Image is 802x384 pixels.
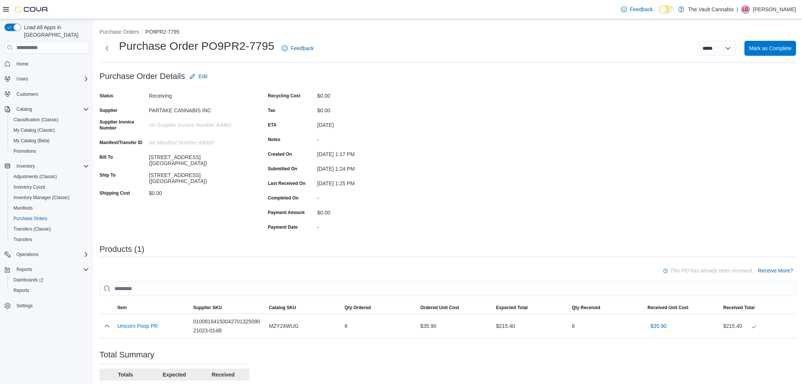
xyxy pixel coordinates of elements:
span: Inventory [16,163,35,169]
label: Bill To [100,154,113,160]
label: Manifest/Transfer ID [100,140,143,146]
span: Expected Total [496,305,527,311]
span: Purchase Orders [13,216,48,222]
label: Recycling Cost [268,93,300,99]
button: Transfers [7,234,92,245]
span: Feedback [630,6,653,13]
button: Purchase Orders [100,29,139,35]
span: 0100816415004270132509021023-014B [193,317,263,335]
span: Classification (Classic) [10,115,89,124]
span: My Catalog (Classic) [10,126,89,135]
span: Operations [16,252,39,257]
a: Purchase Orders [10,214,50,223]
div: Lucas Garofalo [741,5,750,14]
button: Unicorn Poop PR [117,323,158,329]
button: Transfers (Classic) [7,224,92,234]
span: Users [16,76,28,82]
button: Inventory Manager (Classic) [7,192,92,203]
button: Reports [7,285,92,296]
label: Payment Amount [268,210,304,216]
span: Reports [16,266,32,272]
span: Inventory Count [10,183,89,192]
div: No Supplier Invoice Number added [149,119,249,128]
button: Purchase Orders [7,213,92,224]
span: Feedback [291,45,313,52]
span: Customers [13,89,89,99]
div: 6 [342,319,417,333]
a: Dashboards [7,275,92,285]
span: Reports [13,287,29,293]
h3: Products (1) [100,245,144,254]
a: My Catalog (Classic) [10,126,58,135]
button: Catalog [1,104,92,115]
button: Users [1,74,92,84]
p: | [737,5,738,14]
a: Transfers [10,235,35,244]
button: Qty Ordered [342,302,417,314]
label: Supplier Invoice Number [100,119,146,131]
button: Adjustments (Classic) [7,171,92,182]
a: Classification (Classic) [10,115,62,124]
p: Totals [102,371,149,378]
div: $0.00 [149,187,249,196]
span: Inventory Count [13,184,45,190]
img: Cova [15,6,49,13]
span: Settings [13,301,89,310]
div: 6 [569,319,645,333]
div: [DATE] 1:24 PM [317,163,417,172]
span: Inventory [13,162,89,171]
button: Inventory Count [7,182,92,192]
button: Inventory [1,161,92,171]
div: - [317,134,417,143]
span: Inventory Manager (Classic) [10,193,89,202]
span: My Catalog (Beta) [13,138,50,144]
button: Operations [13,250,42,259]
button: Classification (Classic) [7,115,92,125]
button: Reports [13,265,35,274]
span: Transfers (Classic) [10,225,89,234]
span: Home [16,61,28,67]
label: Ship To [100,172,116,178]
span: Receive More? [758,267,793,274]
span: Classification (Classic) [13,117,59,123]
span: Dashboards [10,275,89,284]
a: Feedback [279,41,316,56]
span: Home [13,59,89,68]
button: Mark as Complete [744,41,796,56]
span: Dashboards [13,277,43,283]
button: Ordered Unit Cost [417,302,493,314]
a: Customers [13,90,41,99]
span: Catalog [16,106,32,112]
span: Adjustments (Classic) [10,172,89,181]
div: $0.00 [317,104,417,113]
div: [DATE] [317,119,417,128]
span: Transfers [10,235,89,244]
span: Catalog SKU [269,305,296,311]
span: Load All Apps in [GEOGRAPHIC_DATA] [21,24,89,39]
nav: Complex example [4,55,89,330]
button: Item [114,302,190,314]
span: Qty Received [572,305,600,311]
span: Ordered Unit Cost [420,305,459,311]
h1: Purchase Order PO9PR2-7795 [119,39,274,54]
button: Catalog [13,105,35,114]
span: MZY24WUG [269,321,299,330]
a: Adjustments (Classic) [10,172,60,181]
span: Adjustments (Classic) [13,174,57,180]
button: PO9PR2-7795 [146,29,180,35]
a: Feedback [618,2,656,17]
span: Catalog [13,105,89,114]
label: Created On [268,151,292,157]
button: Received Unit Cost [645,302,720,314]
button: Receive More? [755,263,796,278]
span: Purchase Orders [10,214,89,223]
span: Promotions [10,147,89,156]
button: My Catalog (Classic) [7,125,92,135]
button: Manifests [7,203,92,213]
label: Last Received On [268,180,306,186]
span: Operations [13,250,89,259]
a: Dashboards [10,275,46,284]
span: LG [743,5,749,14]
div: [STREET_ADDRESS] ([GEOGRAPHIC_DATA]) [149,151,249,166]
